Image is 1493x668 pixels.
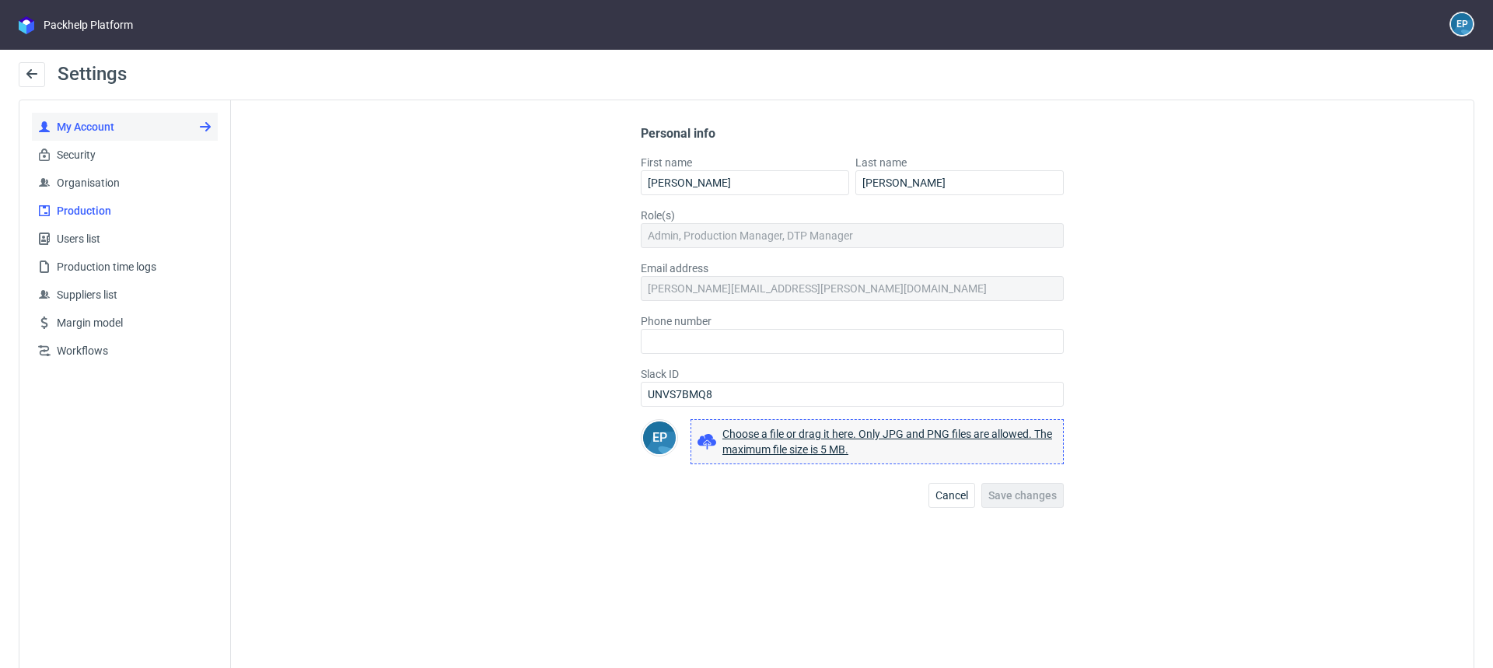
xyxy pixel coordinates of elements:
a: Margin model [32,309,218,337]
span: Settings [58,63,127,85]
a: My Account [32,113,218,141]
span: Organisation [51,175,212,191]
label: Phone number [641,313,1064,329]
span: Suppliers list [51,287,212,303]
a: Packhelp Platform [19,16,133,34]
label: First name [641,155,849,170]
span: Production time logs [51,259,212,275]
a: Workflows [32,337,218,365]
button: Cancel [928,483,975,508]
span: Production [51,203,212,219]
a: Production time logs [32,253,218,281]
a: Security [32,141,218,169]
a: Production [32,197,218,225]
figcaption: EP [643,421,676,454]
span: My Account [51,119,212,135]
span: Users list [51,231,212,247]
span: Cancel [935,490,968,501]
a: Organisation [32,169,218,197]
a: Suppliers list [32,281,218,309]
span: Margin model [51,315,212,331]
label: Role(s) [641,208,1064,223]
input: Type here... [855,170,1064,195]
input: Type here... [641,170,849,195]
label: Email address [641,261,1064,276]
div: Personal info [641,125,1064,142]
figcaption: EP [1451,13,1473,35]
span: Workflows [51,343,212,358]
span: Choose a file or drag it here. Only JPG and PNG files are allowed. The maximum file size is 5 MB. [722,426,1057,457]
label: Slack ID [641,366,1064,382]
div: Packhelp Platform [44,17,133,33]
label: Last name [855,155,1064,170]
span: Security [51,147,212,163]
a: Users list [32,225,218,253]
